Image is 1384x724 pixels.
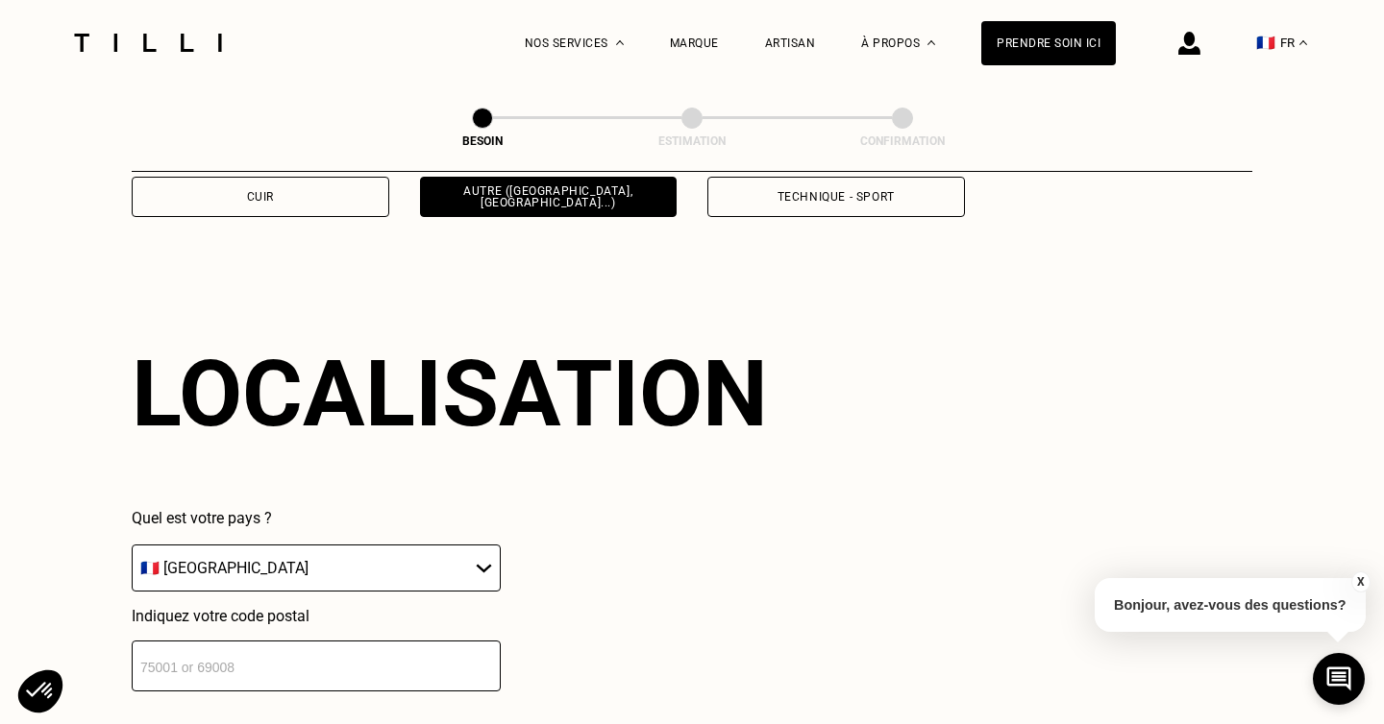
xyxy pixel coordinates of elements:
[132,640,501,691] input: 75001 or 69008
[132,509,501,527] p: Quel est votre pays ?
[386,134,579,148] div: Besoin
[806,134,999,148] div: Confirmation
[132,607,501,625] p: Indiquez votre code postal
[670,36,719,50] a: Marque
[1178,32,1200,55] img: icône connexion
[927,40,935,45] img: Menu déroulant à propos
[1095,578,1366,632] p: Bonjour, avez-vous des questions?
[1256,34,1275,52] span: 🇫🇷
[1350,571,1370,592] button: X
[596,134,788,148] div: Estimation
[1299,40,1307,45] img: menu déroulant
[778,191,895,203] div: Technique - Sport
[616,40,624,45] img: Menu déroulant
[132,340,768,447] div: Localisation
[765,36,816,50] a: Artisan
[436,185,661,208] div: Autre ([GEOGRAPHIC_DATA], [GEOGRAPHIC_DATA]...)
[247,191,274,203] div: Cuir
[981,21,1116,65] a: Prendre soin ici
[67,34,229,52] img: Logo du service de couturière Tilli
